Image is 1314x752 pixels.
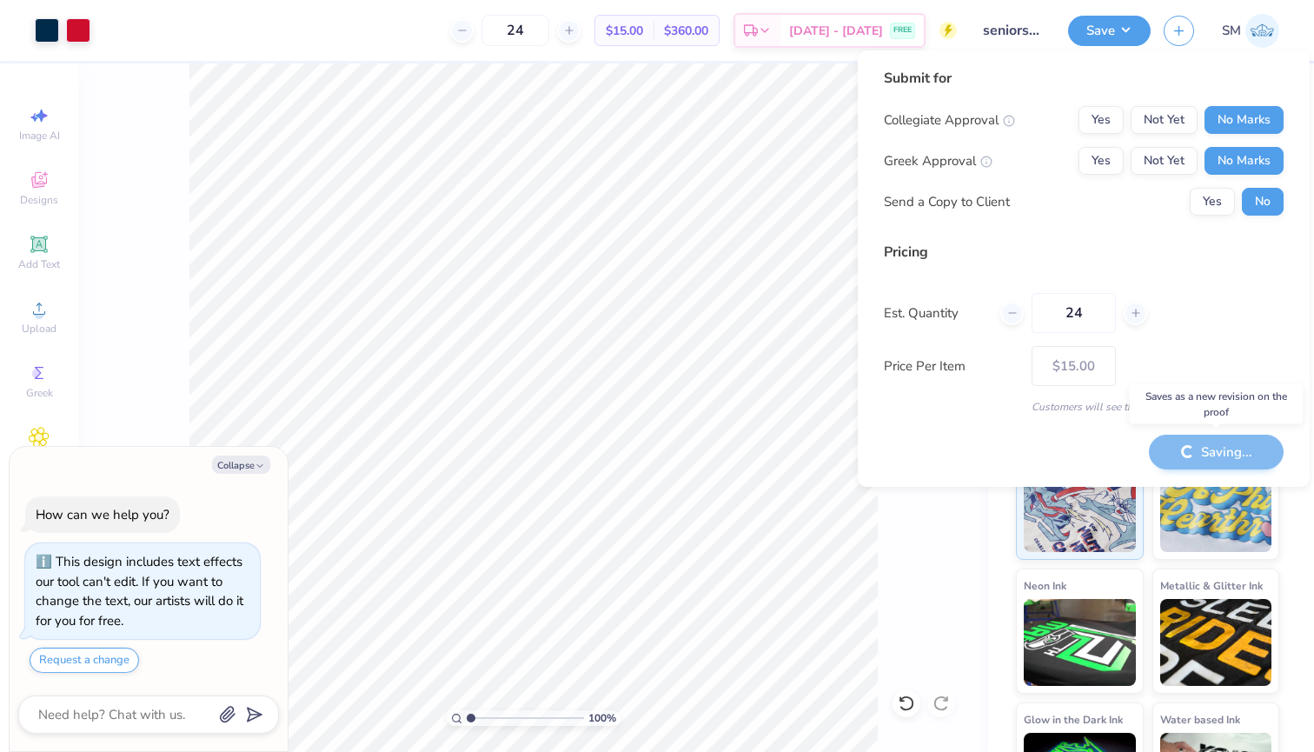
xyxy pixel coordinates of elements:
[1024,710,1123,729] span: Glow in the Dark Ink
[1131,106,1198,134] button: Not Yet
[1245,14,1279,48] img: Sofia Maitz
[1242,188,1284,216] button: No
[1078,147,1124,175] button: Yes
[1032,293,1116,333] input: – –
[1024,576,1066,595] span: Neon Ink
[36,506,169,523] div: How can we help you?
[19,129,60,143] span: Image AI
[1024,465,1136,552] img: Standard
[884,68,1284,89] div: Submit for
[1222,21,1241,41] span: SM
[884,303,987,323] label: Est. Quantity
[18,257,60,271] span: Add Text
[884,356,1019,376] label: Price Per Item
[1068,16,1151,46] button: Save
[1078,106,1124,134] button: Yes
[1160,465,1272,552] img: Puff Ink
[22,322,56,336] span: Upload
[9,450,70,478] span: Clipart & logos
[1204,106,1284,134] button: No Marks
[884,110,1015,130] div: Collegiate Approval
[664,22,708,40] span: $360.00
[884,151,992,171] div: Greek Approval
[1024,599,1136,686] img: Neon Ink
[36,553,243,629] div: This design includes text effects our tool can't edit. If you want to change the text, our artist...
[1160,576,1263,595] span: Metallic & Glitter Ink
[20,193,58,207] span: Designs
[588,710,616,726] span: 100 %
[1204,147,1284,175] button: No Marks
[884,192,1010,212] div: Send a Copy to Client
[1160,599,1272,686] img: Metallic & Glitter Ink
[1160,710,1240,729] span: Water based Ink
[1190,188,1235,216] button: Yes
[1222,14,1279,48] a: SM
[30,648,139,673] button: Request a change
[1131,147,1198,175] button: Not Yet
[893,24,912,37] span: FREE
[970,13,1055,48] input: Untitled Design
[789,22,883,40] span: [DATE] - [DATE]
[481,15,549,46] input: – –
[1130,384,1304,424] div: Saves as a new revision on the proof
[884,399,1284,415] div: Customers will see this price on HQ.
[26,386,53,400] span: Greek
[606,22,643,40] span: $15.00
[884,242,1284,263] div: Pricing
[212,456,270,474] button: Collapse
